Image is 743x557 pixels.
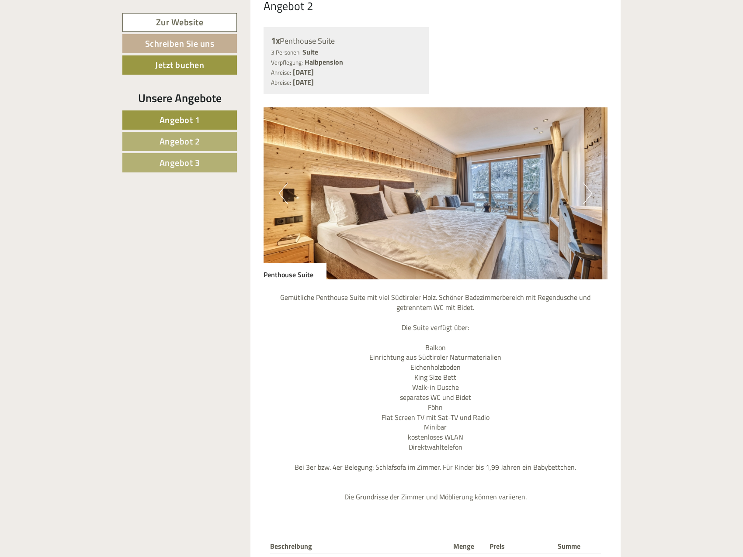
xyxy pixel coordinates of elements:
small: 3 Personen: [271,48,301,57]
span: Angebot 3 [160,156,200,169]
a: Zur Website [122,13,237,32]
button: Previous [279,182,288,204]
th: Summe [554,540,601,553]
button: Next [583,182,592,204]
b: 1x [271,34,280,47]
th: Menge [450,540,486,553]
th: Beschreibung [270,540,450,553]
b: Halbpension [305,57,343,67]
small: Abreise: [271,78,291,87]
a: Schreiben Sie uns [122,34,237,53]
small: Anreise: [271,68,291,77]
img: image [264,107,608,279]
div: Penthouse Suite [264,263,326,280]
b: [DATE] [293,77,314,87]
a: Jetzt buchen [122,55,237,75]
span: Angebot 1 [160,113,200,127]
small: Verpflegung: [271,58,303,67]
div: Unsere Angebote [122,90,237,106]
b: Suite [302,47,318,57]
b: [DATE] [293,67,314,77]
p: Gemütliche Penthouse Suite mit viel Südtiroler Holz. Schöner Badezimmerbereich mit Regendusche un... [264,292,608,502]
th: Preis [486,540,554,553]
div: Penthouse Suite [271,34,422,47]
span: Angebot 2 [160,134,200,148]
